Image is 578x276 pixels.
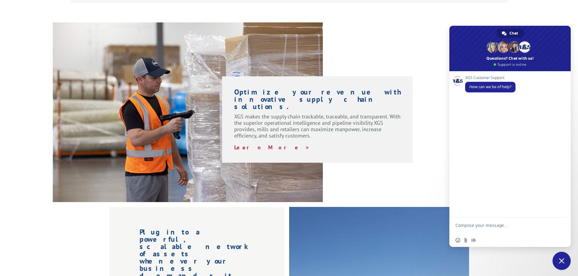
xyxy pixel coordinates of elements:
[509,29,518,38] span: Chat
[465,76,515,80] span: XGS Customer Support
[234,88,401,113] h1: Optimize your revenue with innovative supply chain solutions.
[234,113,401,144] p: XGS makes the supply chain trackable, traceable, and transparent. With the superior operational i...
[496,29,524,38] div: Chat
[553,252,571,270] div: Close chat
[234,144,310,151] a: Learn More >
[455,223,551,234] textarea: Compose your message...
[455,238,460,243] span: Insert an emoji
[469,84,511,89] span: How can we be of help?
[463,238,468,243] span: Send a file
[471,238,476,243] span: Audio message
[53,22,323,202] img: XGS-Photos232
